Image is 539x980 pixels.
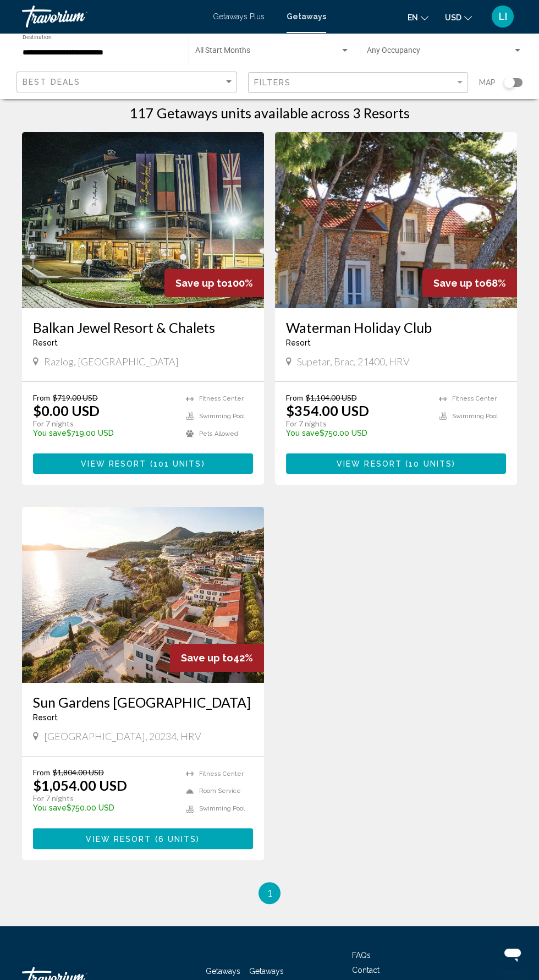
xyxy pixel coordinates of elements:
span: View Resort [86,835,151,844]
span: Razlog, [GEOGRAPHIC_DATA] [44,355,179,368]
span: Fitness Center [452,395,497,402]
img: DB70E01X.jpg [22,132,264,308]
div: 68% [422,269,517,297]
p: For 7 nights [33,419,175,429]
span: 101 units [153,459,202,468]
a: Getaways [206,967,240,976]
span: You save [33,429,67,437]
button: View Resort(6 units) [33,828,253,848]
span: en [408,13,418,22]
p: For 7 nights [286,419,428,429]
span: 1 [267,887,272,899]
button: View Resort(10 units) [286,453,506,474]
button: Filter [248,72,469,94]
h1: 117 Getaways units available across 3 Resorts [129,105,410,121]
a: FAQs [352,951,371,960]
span: $1,804.00 USD [53,768,104,777]
iframe: Buton lansare fereastră mesagerie [495,936,530,971]
span: Swimming Pool [199,413,245,420]
span: Save up to [433,277,486,289]
span: [GEOGRAPHIC_DATA], 20234, HRV [44,730,201,742]
p: $750.00 USD [286,429,428,437]
span: View Resort [337,459,402,468]
button: View Resort(101 units) [33,453,253,474]
span: $1,104.00 USD [306,393,357,402]
span: ( ) [402,459,455,468]
mat-select: Sort by [23,78,234,87]
span: Pets Allowed [199,430,238,437]
span: Resort [33,713,58,722]
button: Change language [408,9,428,25]
span: From [33,393,50,402]
span: You save [33,803,67,812]
span: Resort [286,338,311,347]
p: $0.00 USD [33,402,100,419]
span: 6 units [158,835,197,844]
div: 42% [170,644,264,672]
span: Filters [254,78,291,87]
a: Contact [352,966,380,974]
a: Getaways [287,12,326,21]
span: ( ) [152,835,200,844]
a: Getaways Plus [213,12,265,21]
span: Best Deals [23,78,80,86]
span: $719.00 USD [53,393,98,402]
p: For 7 nights [33,793,175,803]
span: Fitness Center [199,395,244,402]
span: Swimming Pool [452,413,498,420]
p: $719.00 USD [33,429,175,437]
span: Swimming Pool [199,805,245,812]
span: Save up to [181,652,233,664]
a: Travorium [22,6,202,28]
div: 100% [164,269,264,297]
span: Fitness Center [199,770,244,778]
span: You save [286,429,320,437]
span: Supetar, Brac, 21400, HRV [297,355,410,368]
img: ii_wrm1.jpg [275,132,517,308]
a: Sun Gardens [GEOGRAPHIC_DATA] [33,694,253,710]
span: ( ) [146,459,205,468]
img: ii_rrd1.jpg [22,507,264,683]
span: View Resort [81,459,146,468]
a: Balkan Jewel Resort & Chalets [33,319,253,336]
span: Room Service [199,787,241,795]
a: Waterman Holiday Club [286,319,506,336]
button: Change currency [445,9,472,25]
span: USD [445,13,461,22]
p: $354.00 USD [286,402,369,419]
span: From [286,393,303,402]
button: User Menu [488,5,517,28]
span: From [33,768,50,777]
span: 10 units [409,459,452,468]
ul: Pagination [22,882,517,904]
p: $750.00 USD [33,803,175,812]
p: $1,054.00 USD [33,777,127,793]
span: Resort [33,338,58,347]
span: Save up to [175,277,228,289]
span: LI [499,11,507,22]
span: Map [479,75,496,90]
